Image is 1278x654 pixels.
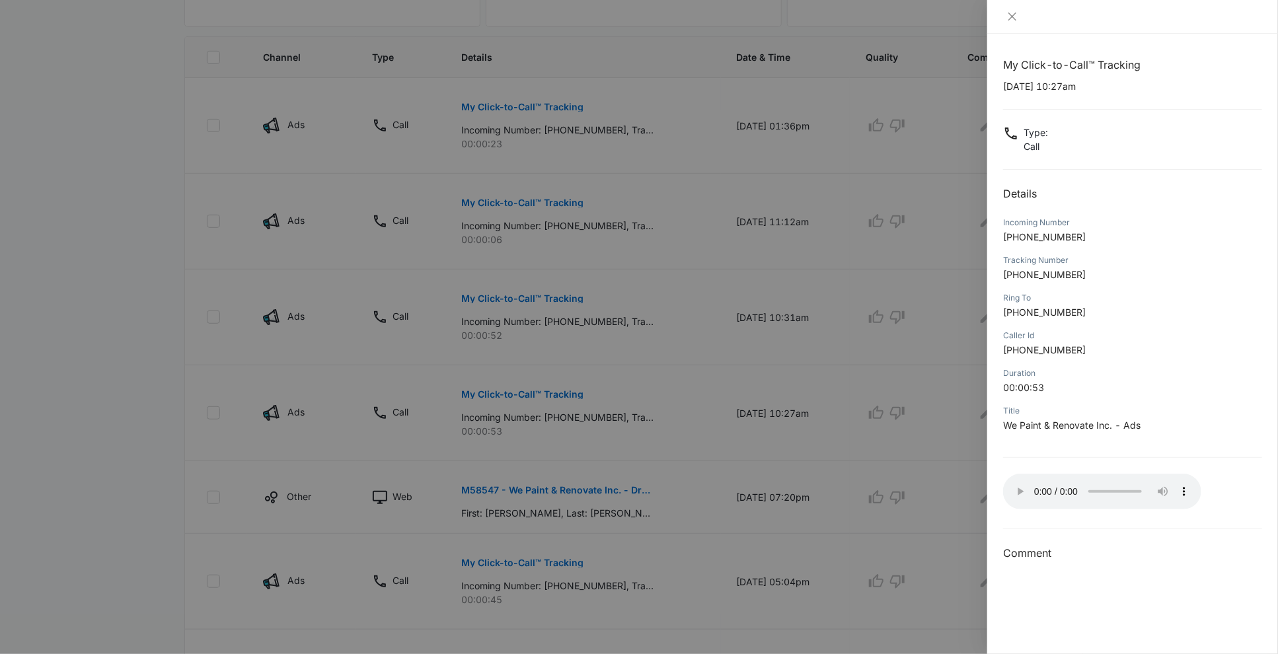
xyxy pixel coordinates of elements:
h3: Comment [1003,545,1262,561]
p: Type : [1024,126,1048,139]
div: Incoming Number [1003,217,1262,229]
div: Duration [1003,367,1262,379]
div: Tracking Number [1003,254,1262,266]
span: We Paint & Renovate Inc. - Ads [1003,419,1141,431]
span: close [1007,11,1018,22]
div: Title [1003,405,1262,417]
div: Ring To [1003,292,1262,304]
p: Call [1024,139,1048,153]
button: Close [1003,11,1022,22]
h2: Details [1003,186,1262,201]
span: [PHONE_NUMBER] [1003,269,1086,280]
span: [PHONE_NUMBER] [1003,307,1086,318]
span: 00:00:53 [1003,382,1044,393]
h1: My Click-to-Call™ Tracking [1003,57,1262,73]
span: [PHONE_NUMBER] [1003,344,1086,355]
span: [PHONE_NUMBER] [1003,231,1086,242]
audio: Your browser does not support the audio tag. [1003,474,1201,509]
p: [DATE] 10:27am [1003,79,1262,93]
div: Caller Id [1003,330,1262,342]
